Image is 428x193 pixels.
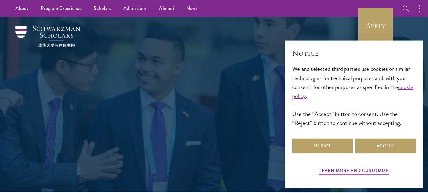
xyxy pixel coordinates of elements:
button: Learn more and customize [319,167,389,176]
img: Schwarzman Scholars [15,26,80,47]
button: Reject [292,139,353,153]
div: We and selected third parties use cookies or similar technologies for technical purposes and, wit... [292,64,416,127]
a: Apply [358,8,393,43]
button: Accept [355,139,416,153]
a: cookie policy [292,83,413,101]
h2: Notice [292,48,416,58]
